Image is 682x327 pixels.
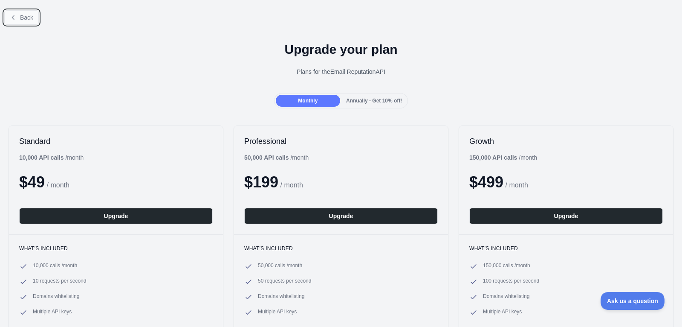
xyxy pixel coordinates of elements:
[244,153,309,162] div: / month
[506,181,528,189] span: / month
[469,153,537,162] div: / month
[280,181,303,189] span: / month
[601,292,665,310] iframe: Toggle Customer Support
[244,173,278,191] span: $ 199
[469,154,517,161] b: 150,000 API calls
[469,173,503,191] span: $ 499
[244,154,289,161] b: 50,000 API calls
